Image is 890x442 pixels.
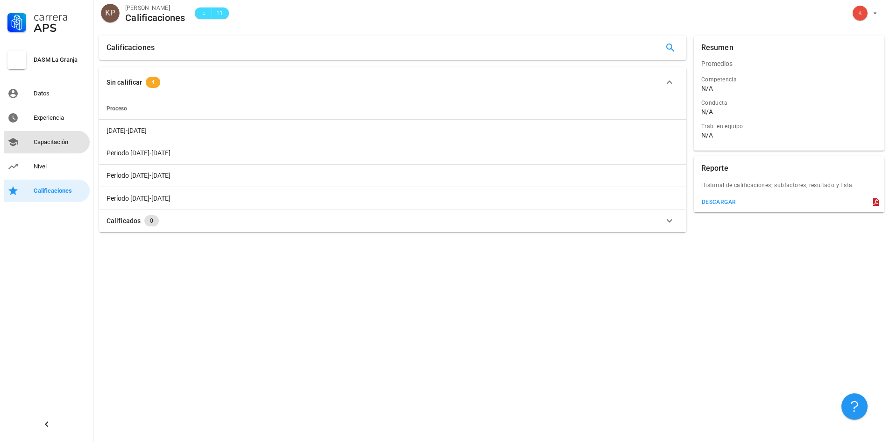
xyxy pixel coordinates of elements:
[701,131,713,139] div: N/A
[4,180,90,202] a: Calificaciones
[105,4,115,22] span: KP
[701,122,877,131] div: Trab. en equipo
[34,114,86,122] div: Experiencia
[107,77,142,87] div: Sin calificar
[701,84,713,93] div: N/A
[698,196,740,209] button: descargar
[4,82,90,105] a: Datos
[107,149,171,157] span: Periodo [DATE]-[DATE]
[701,108,713,116] div: N/A
[701,98,877,108] div: Conducta
[99,210,686,232] button: Calificados 0
[107,172,171,179] span: Período [DATE]-[DATE]
[125,13,185,23] div: Calificaciones
[150,215,153,226] span: 0
[34,163,86,170] div: Nivel
[701,75,877,84] div: Competencia
[99,67,686,97] button: Sin calificar 4
[34,56,86,64] div: DASM La Granja
[34,138,86,146] div: Capacitación
[101,4,120,22] div: avatar
[107,195,171,202] span: Período [DATE]-[DATE]
[4,107,90,129] a: Experiencia
[107,105,127,112] span: Proceso
[701,36,733,60] div: Resumen
[4,155,90,178] a: Nivel
[34,187,86,195] div: Calificaciones
[34,90,86,97] div: Datos
[853,6,868,21] div: avatar
[701,199,736,205] div: descargar
[107,216,141,226] div: Calificados
[107,127,147,134] span: [DATE]-[DATE]
[200,8,208,18] span: E
[107,36,155,60] div: Calificaciones
[125,3,185,13] div: [PERSON_NAME]
[151,77,155,88] span: 4
[694,181,884,196] div: Historial de calificaciones; subfactores, resultado y lista.
[701,156,728,181] div: Reporte
[694,52,884,75] div: Promedios
[216,8,223,18] span: 11
[4,131,90,153] a: Capacitación
[34,11,86,22] div: Carrera
[34,22,86,34] div: APS
[99,97,686,120] th: Proceso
